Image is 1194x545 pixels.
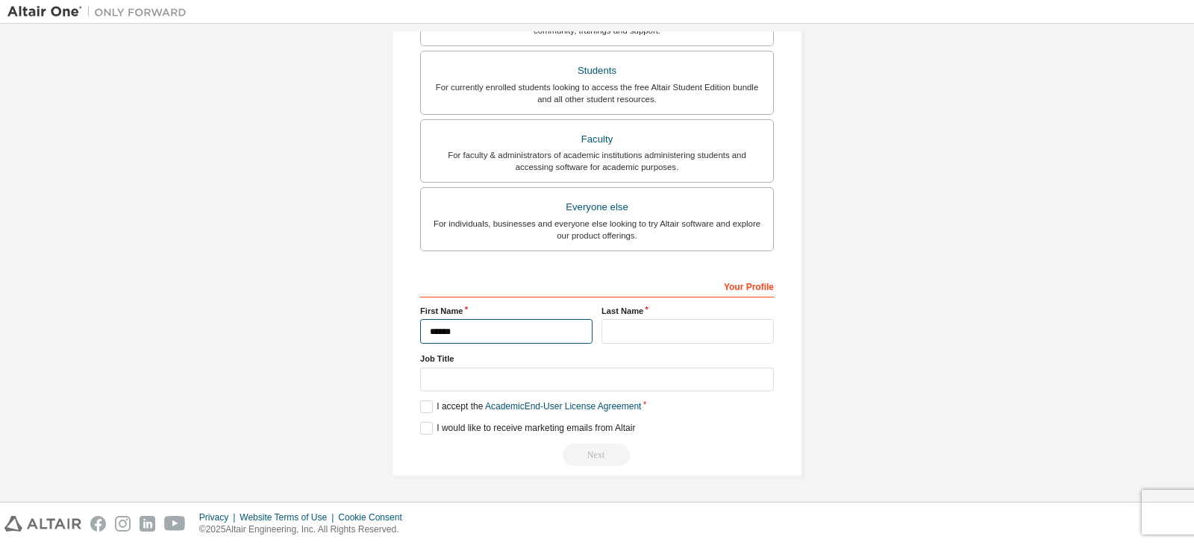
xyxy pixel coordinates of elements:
div: Students [430,60,764,81]
div: Your Profile [420,274,774,297]
img: altair_logo.svg [4,516,81,532]
img: facebook.svg [90,516,106,532]
div: For individuals, businesses and everyone else looking to try Altair software and explore our prod... [430,218,764,242]
div: Website Terms of Use [240,511,338,523]
img: linkedin.svg [140,516,155,532]
a: Academic End-User License Agreement [485,401,641,412]
label: Last Name [601,305,774,317]
div: Read and acccept EULA to continue [420,444,774,466]
p: © 2025 Altair Engineering, Inc. All Rights Reserved. [199,523,411,536]
div: For faculty & administrators of academic institutions administering students and accessing softwa... [430,149,764,173]
img: Altair One [7,4,194,19]
div: For currently enrolled students looking to access the free Altair Student Edition bundle and all ... [430,81,764,105]
img: instagram.svg [115,516,131,532]
div: Privacy [199,511,240,523]
label: First Name [420,305,593,317]
div: Faculty [430,129,764,150]
img: youtube.svg [164,516,186,532]
label: I accept the [420,400,641,413]
label: I would like to receive marketing emails from Altair [420,422,635,435]
div: Everyone else [430,197,764,218]
div: Cookie Consent [338,511,410,523]
label: Job Title [420,353,774,365]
